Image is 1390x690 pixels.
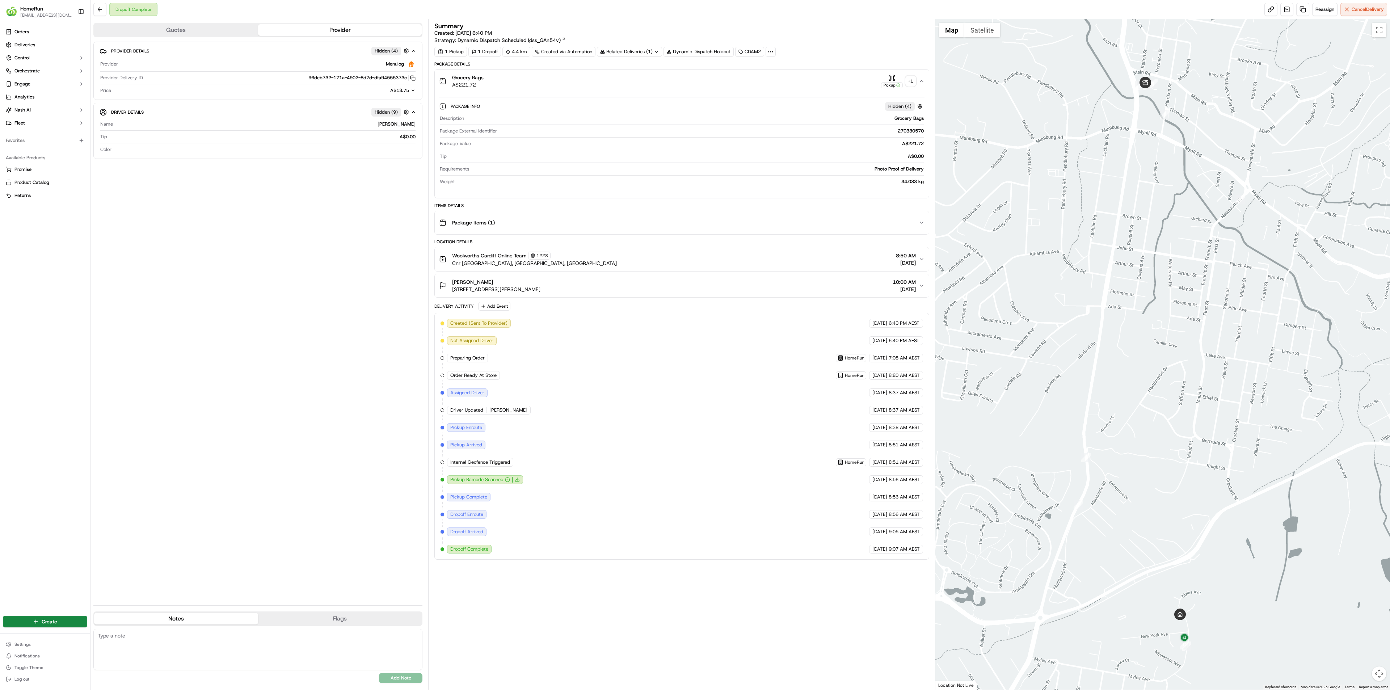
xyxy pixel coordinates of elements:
[468,47,501,57] div: 1 Dropoff
[3,177,87,188] button: Product Catalog
[390,87,409,93] span: A$13.75
[450,494,487,500] span: Pickup Complete
[434,303,474,309] div: Delivery Activity
[893,286,916,293] span: [DATE]
[452,252,527,259] span: Woolworths Cardiff Online Team
[3,662,87,673] button: Toggle Theme
[14,179,49,186] span: Product Catalog
[872,337,887,344] span: [DATE]
[1344,685,1355,689] a: Terms (opens in new tab)
[14,665,43,670] span: Toggle Theme
[20,5,43,12] button: HomeRun
[440,128,497,134] span: Package External Identifier
[6,166,84,173] a: Promise
[881,82,903,88] div: Pickup
[597,47,662,57] div: Related Deliveries (1)
[889,546,920,552] span: 9:07 AM AEST
[1081,453,1091,462] div: 4
[478,302,510,311] button: Add Event
[116,121,416,127] div: [PERSON_NAME]
[935,681,977,690] div: Location Not Live
[872,459,887,466] span: [DATE]
[3,164,87,175] button: Promise
[1160,110,1169,119] div: 5
[6,6,17,17] img: HomeRun
[872,355,887,361] span: [DATE]
[68,105,116,113] span: API Documentation
[14,68,40,74] span: Orchestrate
[435,274,928,297] button: [PERSON_NAME][STREET_ADDRESS][PERSON_NAME]10:00 AM[DATE]
[450,459,510,466] span: Internal Geofence Triggered
[1372,23,1386,37] button: Toggle fullscreen view
[1148,79,1158,88] div: 8
[434,23,464,29] h3: Summary
[845,459,864,465] span: HomeRun
[889,424,920,431] span: 8:38 AM AEST
[452,260,617,267] span: Cnr [GEOGRAPHIC_DATA], [GEOGRAPHIC_DATA], [GEOGRAPHIC_DATA]
[1180,640,1189,649] div: 12
[434,29,492,37] span: Created:
[452,278,493,286] span: [PERSON_NAME]
[42,618,57,625] span: Create
[450,407,483,413] span: Driver Updated
[452,286,540,293] span: [STREET_ADDRESS][PERSON_NAME]
[452,81,484,88] span: A$221.72
[536,253,548,258] span: 1228
[664,47,734,57] div: Dynamic Dispatch Holdout
[845,373,864,378] span: HomeRun
[14,166,31,173] span: Promise
[1359,685,1388,689] a: Report a map error
[308,75,416,81] button: 96deb732-171a-4902-8d7d-dfa94555373c
[937,680,961,690] img: Google
[872,494,887,500] span: [DATE]
[893,278,916,286] span: 10:00 AM
[14,81,30,87] span: Engage
[440,153,447,160] span: Tip
[94,24,258,36] button: Quotes
[434,61,929,67] div: Package Details
[937,680,961,690] a: Open this area in Google Maps (opens a new window)
[440,115,464,122] span: Description
[3,152,87,164] div: Available Products
[735,47,764,57] div: CDAM2
[1340,3,1387,16] button: CancelDelivery
[3,104,87,116] button: Nash AI
[386,61,404,67] span: Menulog
[14,676,29,682] span: Log out
[100,121,113,127] span: Name
[872,320,887,327] span: [DATE]
[450,424,482,431] span: Pickup Enroute
[434,37,566,44] div: Strategy:
[440,178,455,185] span: Weight
[435,70,928,93] button: Grocery BagsA$221.72Pickup+1
[532,47,595,57] a: Created via Automation
[3,52,87,64] button: Control
[7,106,13,112] div: 📗
[3,117,87,129] button: Fleet
[881,74,916,88] button: Pickup+1
[872,372,887,379] span: [DATE]
[885,102,924,111] button: Hidden (4)
[489,407,527,413] span: [PERSON_NAME]
[7,70,20,83] img: 1736555255976-a54dd68f-1ca7-489b-9aae-adbdc363a1c4
[14,120,25,126] span: Fleet
[1372,666,1386,681] button: Map camera controls
[3,78,87,90] button: Engage
[872,511,887,518] span: [DATE]
[889,372,920,379] span: 8:20 AM AEST
[61,106,67,112] div: 💻
[3,651,87,661] button: Notifications
[906,76,916,86] div: + 1
[100,61,118,67] span: Provider
[467,115,923,122] div: Grocery Bags
[100,75,143,81] span: Provider Delivery ID
[450,476,510,483] button: Pickup Barcode Scanned
[3,39,87,51] a: Deliveries
[6,192,84,199] a: Returns
[100,106,416,118] button: Driver DetailsHidden (9)
[872,442,887,448] span: [DATE]
[458,37,561,44] span: Dynamic Dispatch Scheduled (dss_QAn54v)
[435,93,928,198] div: Grocery BagsA$221.72Pickup+1
[100,134,107,140] span: Tip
